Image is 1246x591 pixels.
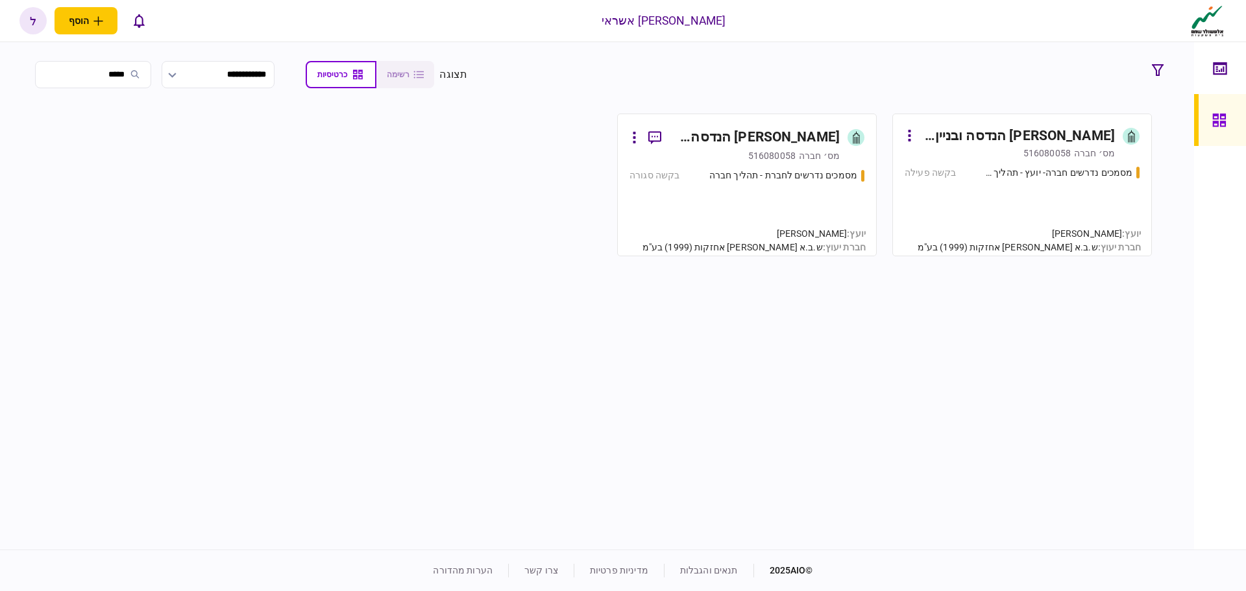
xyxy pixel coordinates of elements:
[920,126,1115,147] div: [PERSON_NAME] הנדסה ובניין בע~מ
[387,70,409,79] span: רשימה
[1122,228,1141,239] span: יועץ :
[306,61,376,88] button: כרטיסיות
[1074,147,1115,160] div: מס׳ חברה
[1023,147,1071,160] div: 516080058
[918,241,1141,254] div: ש.ב.א [PERSON_NAME] אחזקות (1999) בע"מ
[918,227,1141,241] div: [PERSON_NAME]
[1188,5,1227,37] img: client company logo
[709,169,857,182] div: מסמכים נדרשים לחברת - תהליך חברה
[317,70,347,79] span: כרטיסיות
[19,7,47,34] button: ל
[642,227,866,241] div: [PERSON_NAME]
[982,166,1133,180] div: מסמכים נדרשים חברה- יועץ - תהליך חברה
[823,242,866,252] span: חברת יעוץ :
[680,565,738,575] a: תנאים והגבלות
[905,166,956,180] div: בקשה פעילה
[376,61,434,88] button: רשימה
[892,114,1152,256] a: [PERSON_NAME] הנדסה ובניין בע~ממס׳ חברה516080058מסמכים נדרשים חברה- יועץ - תהליך חברהבקשה פעילהיו...
[439,67,467,82] div: תצוגה
[629,169,679,182] div: בקשה סגורה
[748,149,796,162] div: 516080058
[590,565,648,575] a: מדיניות פרטיות
[1098,242,1141,252] span: חברת יעוץ :
[602,12,726,29] div: [PERSON_NAME] אשראי
[672,127,840,148] div: [PERSON_NAME] הנדסה ובניין בע"מ
[524,565,558,575] a: צרו קשר
[753,564,813,577] div: © 2025 AIO
[799,149,840,162] div: מס׳ חברה
[642,241,866,254] div: ש.ב.א [PERSON_NAME] אחזקות (1999) בע"מ
[55,7,117,34] button: פתח תפריט להוספת לקוח
[433,565,493,575] a: הערות מהדורה
[617,114,877,256] a: [PERSON_NAME] הנדסה ובניין בע"ממס׳ חברה516080058מסמכים נדרשים לחברת - תהליך חברהבקשה סגורהיועץ:[P...
[847,228,866,239] span: יועץ :
[125,7,153,34] button: פתח רשימת התראות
